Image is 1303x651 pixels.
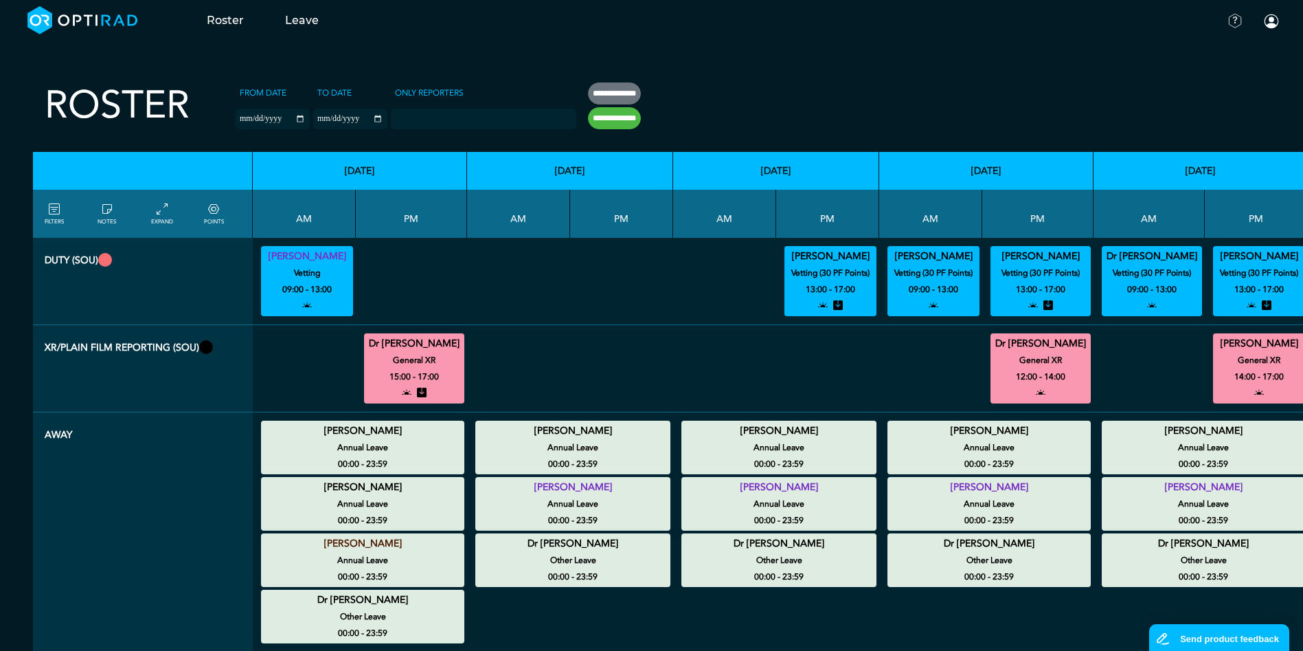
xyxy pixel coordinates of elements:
i: stored entry [833,298,843,314]
i: open to allocation [929,298,938,314]
summary: [PERSON_NAME] [1104,423,1303,439]
div: Annual Leave 00:00 - 23:59 [887,477,1091,531]
div: Annual Leave 00:00 - 23:59 [681,421,876,474]
summary: [PERSON_NAME] [683,479,874,496]
i: open to allocation [1036,385,1045,401]
a: collapse/expand entries [151,201,173,226]
small: Annual Leave [881,439,1097,456]
small: 15:00 - 17:00 [389,368,439,385]
th: Duty (SOU) [33,238,253,325]
small: 00:00 - 23:59 [964,512,1014,529]
summary: Dr [PERSON_NAME] [366,335,462,352]
small: 00:00 - 23:59 [548,456,598,472]
div: General XR 12:00 - 14:00 [990,333,1091,404]
a: FILTERS [45,201,64,226]
small: Other Leave [469,552,677,569]
div: Annual Leave 00:00 - 23:59 [261,533,464,587]
th: PM [570,190,673,238]
i: stored entry [417,385,427,401]
small: Other Leave [255,608,471,625]
small: 00:00 - 23:59 [964,456,1014,472]
th: XR/Plain Film Reporting (SOU) [33,325,253,412]
summary: Dr [PERSON_NAME] [890,536,1089,552]
a: collapse/expand expected points [204,201,224,226]
summary: [PERSON_NAME] [993,248,1089,265]
i: open to allocation [1247,298,1256,314]
summary: [PERSON_NAME] [890,248,977,265]
summary: [PERSON_NAME] [786,248,874,265]
th: [DATE] [673,152,879,190]
i: open to allocation [1254,385,1264,401]
small: 00:00 - 23:59 [548,512,598,529]
th: AM [1094,190,1205,238]
div: Other Leave 00:00 - 23:59 [261,590,464,643]
div: Vetting (30 PF Points) 13:00 - 17:00 [990,246,1091,316]
small: 09:00 - 13:00 [1127,281,1177,298]
small: 00:00 - 23:59 [338,569,387,585]
small: 12:00 - 14:00 [1016,368,1065,385]
small: 13:00 - 17:00 [1016,281,1065,298]
small: 09:00 - 13:00 [909,281,958,298]
th: PM [776,190,879,238]
th: PM [356,190,467,238]
div: Annual Leave 00:00 - 23:59 [261,421,464,474]
i: open to allocation [302,298,312,314]
label: Only Reporters [391,82,468,103]
th: [DATE] [879,152,1094,190]
small: 00:00 - 23:59 [1179,569,1228,585]
i: open to allocation [1028,298,1038,314]
div: Vetting 09:00 - 13:00 [261,246,353,316]
summary: [PERSON_NAME] [1104,479,1303,496]
summary: [PERSON_NAME] [1215,248,1303,265]
div: Vetting (30 PF Points) 09:00 - 13:00 [887,246,979,316]
small: 13:00 - 17:00 [806,281,855,298]
small: 00:00 - 23:59 [1179,512,1228,529]
summary: Dr [PERSON_NAME] [683,536,874,552]
small: Vetting (30 PF Points) [984,265,1097,281]
h2: Roster [45,82,190,129]
summary: [PERSON_NAME] [263,536,462,552]
img: brand-opti-rad-logos-blue-and-white-d2f68631ba2948856bd03f2d395fb146ddc8fb01b4b6e9315ea85fa773367... [27,6,138,34]
i: open to allocation [1147,298,1157,314]
i: open to allocation [402,385,411,401]
summary: [PERSON_NAME] [477,423,668,439]
th: [DATE] [467,152,673,190]
summary: Dr [PERSON_NAME] [1104,248,1200,265]
small: 09:00 - 13:00 [282,281,332,298]
small: Annual Leave [469,439,677,456]
div: Annual Leave 00:00 - 23:59 [261,477,464,531]
small: 13:00 - 17:00 [1234,281,1284,298]
summary: [PERSON_NAME] [890,479,1089,496]
small: Annual Leave [255,439,471,456]
summary: [PERSON_NAME] [890,423,1089,439]
small: 00:00 - 23:59 [338,625,387,641]
summary: [PERSON_NAME] [263,423,462,439]
i: stored entry [1043,298,1053,314]
label: To date [313,82,356,103]
summary: Dr [PERSON_NAME] [477,536,668,552]
i: stored entry [1262,298,1271,314]
small: 00:00 - 23:59 [338,512,387,529]
input: null [392,111,461,123]
small: General XR [984,352,1097,368]
summary: [PERSON_NAME] [263,248,351,265]
small: 00:00 - 23:59 [964,569,1014,585]
small: Vetting (30 PF Points) [1096,265,1208,281]
small: Other Leave [881,552,1097,569]
summary: Dr [PERSON_NAME] [1104,536,1303,552]
small: 00:00 - 23:59 [754,512,804,529]
div: Other Leave 00:00 - 23:59 [887,533,1091,587]
div: General XR 15:00 - 17:00 [364,333,464,404]
small: General XR [358,352,471,368]
th: PM [982,190,1094,238]
small: 14:00 - 17:00 [1234,368,1284,385]
th: AM [879,190,982,238]
small: 00:00 - 23:59 [548,569,598,585]
small: Other Leave [675,552,883,569]
summary: Dr [PERSON_NAME] [263,592,462,608]
summary: [PERSON_NAME] [263,479,462,496]
div: Annual Leave 00:00 - 23:59 [475,477,670,531]
div: Other Leave 00:00 - 23:59 [475,533,670,587]
small: 00:00 - 23:59 [754,456,804,472]
div: Annual Leave 00:00 - 23:59 [887,421,1091,474]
